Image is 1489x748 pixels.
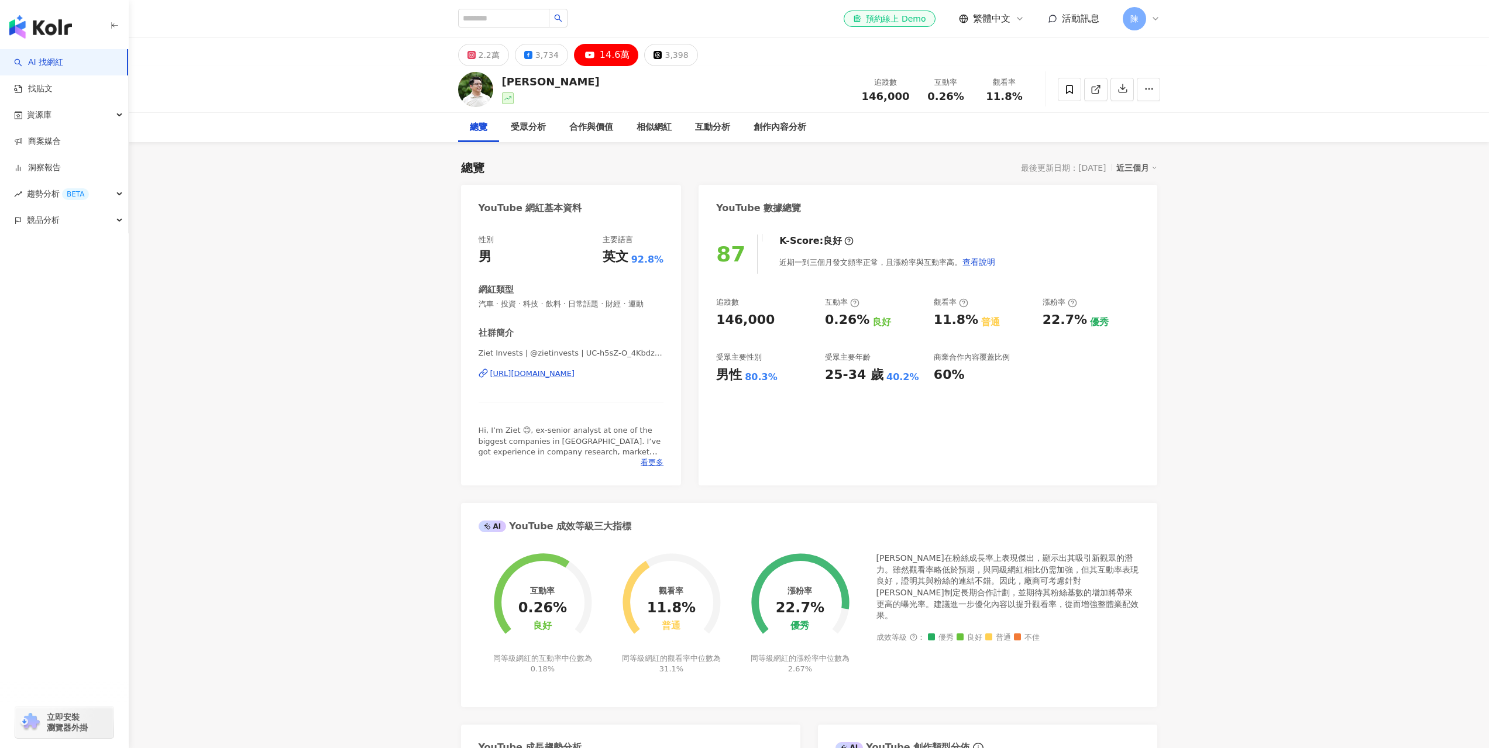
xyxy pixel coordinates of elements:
div: 3,734 [535,47,559,63]
div: 受眾主要年齡 [825,352,871,363]
span: 不佳 [1014,633,1040,642]
div: 22.7% [776,600,824,616]
div: 英文 [603,248,628,266]
div: 受眾主要性別 [716,352,762,363]
span: 資源庫 [27,102,51,128]
span: Hi, I’m Ziet 😊, ex-senior analyst at one of the biggest companies in [GEOGRAPHIC_DATA]. I’ve got ... [479,426,661,680]
span: 汽車 · 投資 · 科技 · 飲料 · 日常話題 · 財經 · 運動 [479,299,664,309]
span: 普通 [985,633,1011,642]
div: 互動率 [924,77,968,88]
span: Ziet Invests | @zietinvests | UC-h5sZ-O_4KbdzPy6hxYd9g [479,348,664,359]
div: 網紅類型 [479,284,514,296]
div: [PERSON_NAME] [502,74,600,89]
div: 追蹤數 [716,297,739,308]
div: BETA [62,188,89,200]
div: 受眾分析 [511,120,546,135]
a: [URL][DOMAIN_NAME] [479,368,664,379]
div: 80.3% [745,371,778,384]
div: 合作與價值 [569,120,613,135]
span: search [554,14,562,22]
div: 22.7% [1043,311,1087,329]
span: 2.67% [788,664,812,673]
div: K-Score : [779,235,854,247]
div: 良好 [823,235,842,247]
span: 活動訊息 [1062,13,1099,24]
div: YouTube 數據總覽 [716,202,801,215]
a: 商案媒合 [14,136,61,147]
a: 洞察報告 [14,162,61,174]
div: 創作內容分析 [754,120,806,135]
span: 查看說明 [962,257,995,267]
div: 0.26% [825,311,869,329]
div: 預約線上 Demo [853,13,926,25]
span: 92.8% [631,253,664,266]
div: 總覽 [461,160,484,176]
div: 25-34 歲 [825,366,883,384]
div: 成效等級 ： [876,633,1140,642]
button: 14.6萬 [574,44,639,66]
button: 查看說明 [962,250,996,274]
div: [PERSON_NAME]在粉絲成長率上表現傑出，顯示出其吸引新觀眾的潛力。雖然觀看率略低於預期，與同級網紅相比仍需加強，但其互動率表現良好，證明其與粉絲的連結不錯。因此，廠商可考慮針對[PER... [876,553,1140,622]
div: 商業合作內容覆蓋比例 [934,352,1010,363]
div: 同等級網紅的漲粉率中位數為 [749,653,851,674]
button: 2.2萬 [458,44,509,66]
a: 預約線上 Demo [844,11,935,27]
a: searchAI 找網紅 [14,57,63,68]
a: 找貼文 [14,83,53,95]
button: 3,734 [515,44,568,66]
div: 性別 [479,235,494,245]
div: 3,398 [665,47,688,63]
img: chrome extension [19,713,42,732]
div: 146,000 [716,311,775,329]
span: 競品分析 [27,207,60,233]
div: 普通 [662,621,680,632]
div: 近三個月 [1116,160,1157,175]
div: 最後更新日期：[DATE] [1021,163,1106,173]
div: 14.6萬 [600,47,630,63]
div: 社群簡介 [479,327,514,339]
span: rise [14,190,22,198]
div: 總覽 [470,120,487,135]
div: 11.8% [647,600,696,616]
span: 0.26% [927,91,964,102]
span: 良好 [957,633,982,642]
span: 繁體中文 [973,12,1010,25]
div: 0.26% [518,600,567,616]
div: 普通 [981,316,1000,329]
div: 同等級網紅的互動率中位數為 [491,653,594,674]
div: 互動率 [825,297,859,308]
div: 優秀 [790,621,809,632]
span: 立即安裝 瀏覽器外掛 [47,712,88,733]
span: 趨勢分析 [27,181,89,207]
div: 良好 [533,621,552,632]
div: YouTube 成效等級三大指標 [479,520,632,533]
div: 同等級網紅的觀看率中位數為 [620,653,723,674]
div: 男性 [716,366,742,384]
span: 陳 [1130,12,1139,25]
div: 主要語言 [603,235,633,245]
div: 漲粉率 [788,586,812,595]
a: chrome extension立即安裝 瀏覽器外掛 [15,706,114,738]
div: 互動率 [530,586,555,595]
div: 相似網紅 [637,120,672,135]
div: 男 [479,248,491,266]
span: 0.18% [531,664,555,673]
span: 看更多 [641,457,663,468]
button: 3,398 [644,44,697,66]
div: [URL][DOMAIN_NAME] [490,368,575,379]
img: logo [9,15,72,39]
div: 2.2萬 [479,47,500,63]
div: 良好 [872,316,891,329]
div: 觀看率 [659,586,683,595]
div: 互動分析 [695,120,730,135]
div: YouTube 網紅基本資料 [479,202,582,215]
img: KOL Avatar [458,72,493,107]
div: 觀看率 [934,297,968,308]
div: 87 [716,242,745,266]
span: 11.8% [986,91,1022,102]
div: 觀看率 [982,77,1027,88]
span: 優秀 [928,633,954,642]
div: 優秀 [1090,316,1109,329]
div: 追蹤數 [862,77,910,88]
div: 11.8% [934,311,978,329]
